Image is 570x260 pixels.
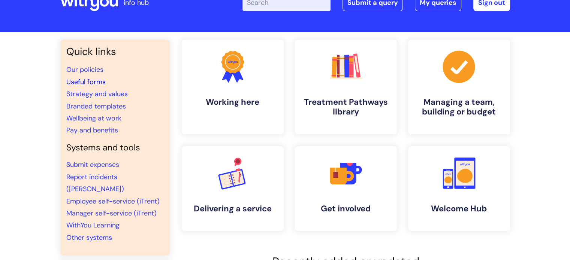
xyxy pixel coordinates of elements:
a: Working here [182,40,284,134]
a: Other systems [66,233,112,242]
h4: Managing a team, building or budget [414,97,504,117]
a: Strategy and values [66,89,128,98]
h4: Treatment Pathways library [301,97,391,117]
a: Delivering a service [182,146,284,231]
a: Useful forms [66,77,106,86]
h4: Delivering a service [188,204,278,214]
a: Welcome Hub [408,146,510,231]
a: Employee self-service (iTrent) [66,197,160,206]
a: Managing a team, building or budget [408,40,510,134]
a: Report incidents ([PERSON_NAME]) [66,172,124,193]
a: WithYou Learning [66,221,120,230]
a: Our policies [66,65,103,74]
a: Get involved [295,146,397,231]
a: Branded templates [66,102,126,111]
h4: Get involved [301,204,391,214]
h4: Welcome Hub [414,204,504,214]
a: Manager self-service (iTrent) [66,209,157,218]
a: Treatment Pathways library [295,40,397,134]
a: Pay and benefits [66,126,118,135]
h3: Quick links [66,46,164,58]
h4: Systems and tools [66,143,164,153]
a: Submit expenses [66,160,119,169]
h4: Working here [188,97,278,107]
a: Wellbeing at work [66,114,121,123]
